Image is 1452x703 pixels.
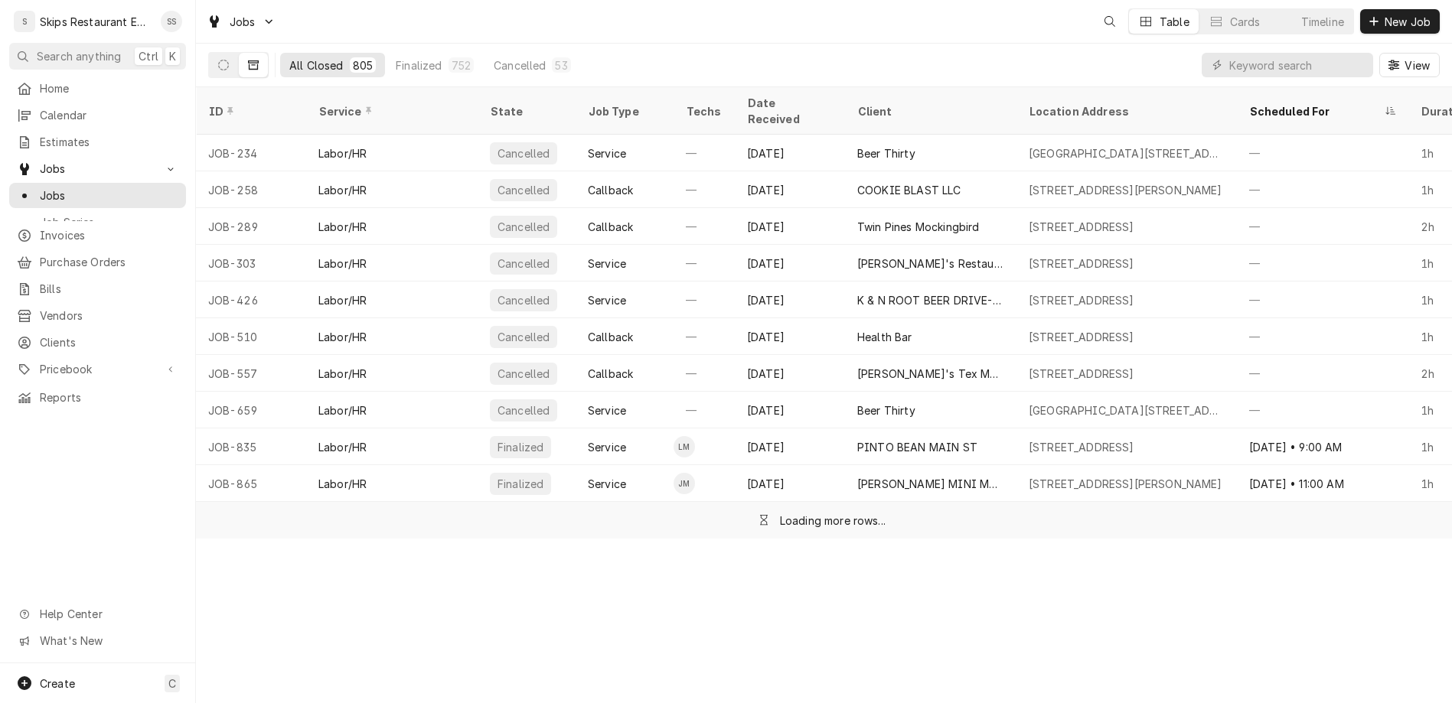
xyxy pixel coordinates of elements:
[1360,9,1440,34] button: New Job
[674,171,735,208] div: —
[1029,476,1222,492] div: [STREET_ADDRESS][PERSON_NAME]
[318,402,367,418] div: Labor/HR
[40,334,178,350] span: Clients
[318,292,367,308] div: Labor/HR
[496,329,551,345] div: Cancelled
[857,219,980,235] div: Twin Pines Mockingbird
[9,156,186,181] a: Go to Jobs
[490,103,563,119] div: State
[318,219,367,235] div: Labor/HR
[1029,292,1134,308] div: [STREET_ADDRESS]
[9,103,186,128] a: Calendar
[161,11,182,32] div: SS
[40,606,177,622] span: Help Center
[1029,366,1134,382] div: [STREET_ADDRESS]
[1029,329,1134,345] div: [STREET_ADDRESS]
[588,402,626,418] div: Service
[353,57,373,73] div: 805
[496,255,551,272] div: Cancelled
[40,161,155,177] span: Jobs
[735,428,845,465] div: [DATE]
[1029,182,1222,198] div: [STREET_ADDRESS][PERSON_NAME]
[1029,402,1225,418] div: [GEOGRAPHIC_DATA][STREET_ADDRESS][PERSON_NAME]
[1029,103,1222,119] div: Location Address
[196,355,306,392] div: JOB-557
[588,366,633,382] div: Callback
[496,219,551,235] div: Cancelled
[674,473,695,494] div: JM
[674,392,735,428] div: —
[40,281,178,297] span: Bills
[735,318,845,355] div: [DATE]
[674,436,695,457] div: LM
[1229,53,1366,77] input: Keyword search
[9,183,186,208] a: Jobs
[857,439,977,455] div: PINTO BEAN MAIN ST
[674,436,695,457] div: Longino Monroe's Avatar
[686,103,723,119] div: Techs
[674,473,695,494] div: Jason Marroquin's Avatar
[588,255,626,272] div: Service
[40,214,178,230] span: Job Series
[40,227,178,243] span: Invoices
[1237,355,1408,392] div: —
[496,476,545,492] div: Finalized
[496,145,551,161] div: Cancelled
[674,355,735,392] div: —
[289,57,344,73] div: All Closed
[735,208,845,245] div: [DATE]
[588,103,661,119] div: Job Type
[588,439,626,455] div: Service
[1237,465,1408,502] div: [DATE] • 11:00 AM
[496,182,551,198] div: Cancelled
[196,282,306,318] div: JOB-426
[40,14,152,30] div: Skips Restaurant Equipment
[555,57,567,73] div: 53
[735,171,845,208] div: [DATE]
[496,366,551,382] div: Cancelled
[40,80,178,96] span: Home
[1401,57,1433,73] span: View
[168,675,176,692] span: C
[588,476,626,492] div: Service
[1029,255,1134,272] div: [STREET_ADDRESS]
[196,465,306,502] div: JOB-865
[857,103,1001,119] div: Client
[496,292,551,308] div: Cancelled
[9,330,186,355] a: Clients
[1249,103,1381,119] div: Scheduled For
[674,245,735,282] div: —
[9,276,186,301] a: Bills
[1237,208,1408,245] div: —
[396,57,442,73] div: Finalized
[9,601,186,627] a: Go to Help Center
[496,402,551,418] div: Cancelled
[735,392,845,428] div: [DATE]
[318,182,367,198] div: Labor/HR
[1160,14,1189,30] div: Table
[9,356,186,382] a: Go to Pricebook
[747,95,830,127] div: Date Received
[37,48,121,64] span: Search anything
[196,245,306,282] div: JOB-303
[14,11,35,32] div: S
[196,428,306,465] div: JOB-835
[40,308,178,324] span: Vendors
[588,145,626,161] div: Service
[1379,53,1440,77] button: View
[674,208,735,245] div: —
[169,48,176,64] span: K
[40,254,178,270] span: Purchase Orders
[588,292,626,308] div: Service
[1237,318,1408,355] div: —
[196,171,306,208] div: JOB-258
[318,145,367,161] div: Labor/HR
[40,633,177,649] span: What's New
[735,465,845,502] div: [DATE]
[40,107,178,123] span: Calendar
[857,402,915,418] div: Beer Thirty
[735,245,845,282] div: [DATE]
[735,355,845,392] div: [DATE]
[857,255,1004,272] div: [PERSON_NAME]'s Restaurant
[40,134,178,150] span: Estimates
